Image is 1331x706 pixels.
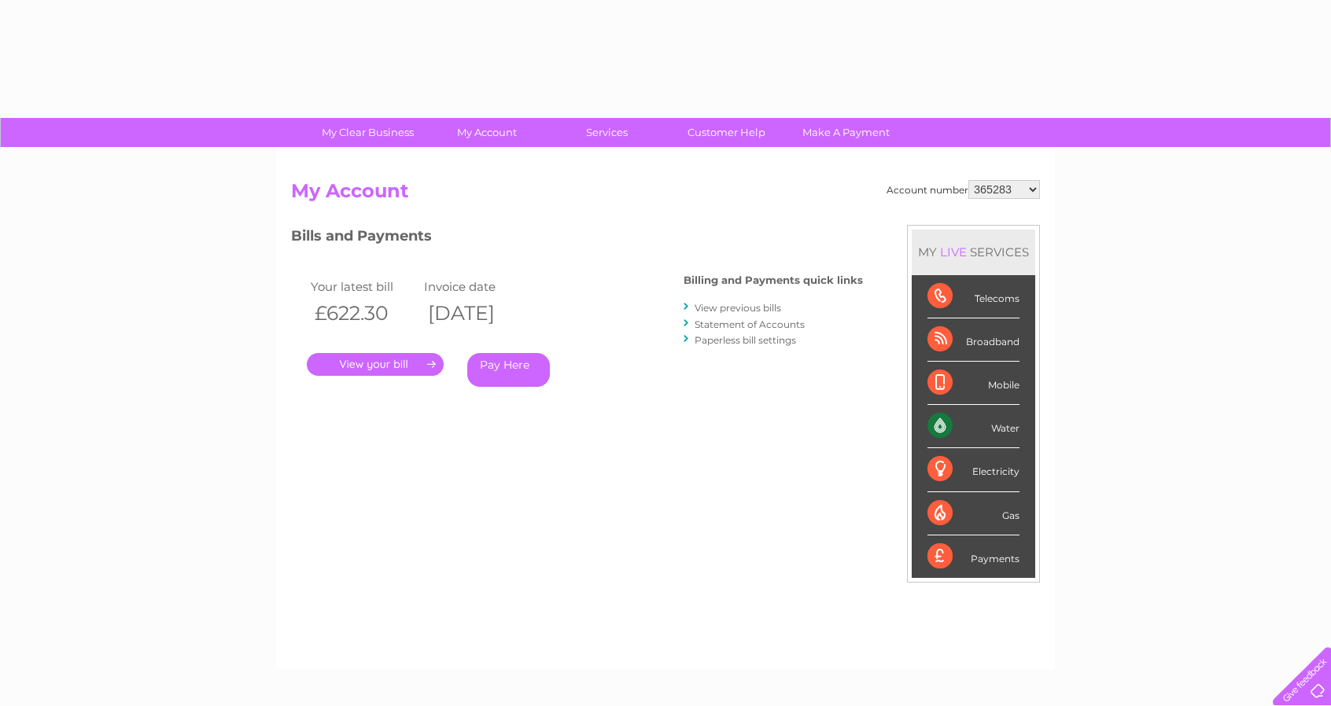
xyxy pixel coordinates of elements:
h3: Bills and Payments [291,225,863,252]
a: Statement of Accounts [695,318,805,330]
td: Invoice date [420,276,533,297]
h2: My Account [291,180,1040,210]
div: Broadband [927,318,1019,362]
div: Payments [927,535,1019,578]
a: . [307,353,444,376]
div: MY SERVICES [912,230,1035,274]
a: Paperless bill settings [695,334,796,346]
th: £622.30 [307,297,420,329]
a: My Account [422,118,552,147]
a: Make A Payment [781,118,911,147]
div: Mobile [927,362,1019,405]
a: Pay Here [467,353,550,387]
th: [DATE] [420,297,533,329]
a: Customer Help [662,118,791,147]
h4: Billing and Payments quick links [684,274,863,286]
div: Water [927,405,1019,448]
div: Account number [887,180,1040,199]
div: Gas [927,492,1019,535]
div: Electricity [927,448,1019,491]
div: LIVE [937,245,970,259]
a: View previous bills [695,302,781,314]
div: Telecoms [927,275,1019,318]
a: Services [542,118,672,147]
td: Your latest bill [307,276,420,297]
a: My Clear Business [303,118,433,147]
